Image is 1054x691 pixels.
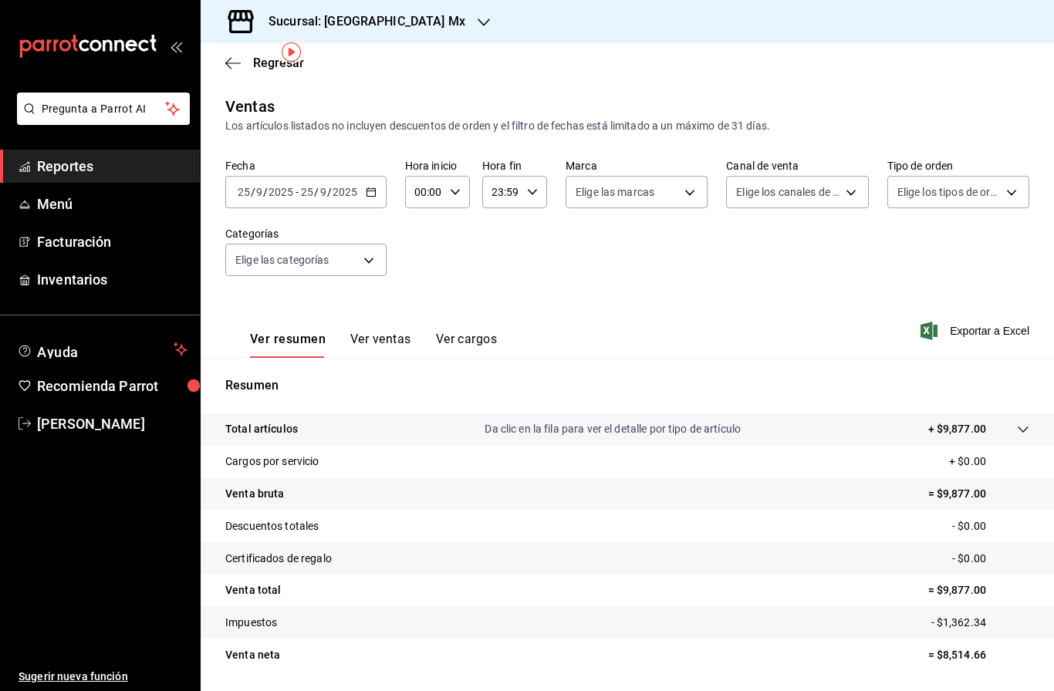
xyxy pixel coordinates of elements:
[726,160,868,171] label: Canal de venta
[37,340,167,359] span: Ayuda
[255,186,263,198] input: --
[225,486,284,502] p: Venta bruta
[350,332,411,358] button: Ver ventas
[931,615,1029,631] p: - $1,362.34
[924,322,1029,340] button: Exportar a Excel
[19,669,187,685] span: Sugerir nueva función
[37,269,187,290] span: Inventarios
[225,582,281,598] p: Venta total
[319,186,327,198] input: --
[263,186,268,198] span: /
[897,184,1001,200] span: Elige los tipos de orden
[436,332,498,358] button: Ver cargos
[314,186,319,198] span: /
[485,421,741,437] p: Da clic en la fila para ver el detalle por tipo de artículo
[225,518,319,534] p: Descuentos totales
[235,252,329,268] span: Elige las categorías
[296,186,299,198] span: -
[37,376,187,396] span: Recomienda Parrot
[332,186,358,198] input: ----
[928,647,1029,663] p: = $8,514.66
[928,421,986,437] p: + $9,877.00
[225,160,387,171] label: Fecha
[170,40,182,52] button: open_drawer_menu
[952,551,1029,567] p: - $0.00
[225,647,280,663] p: Venta neta
[405,160,470,171] label: Hora inicio
[949,453,1029,470] p: + $0.00
[482,160,547,171] label: Hora fin
[225,421,298,437] p: Total artículos
[952,518,1029,534] p: - $0.00
[268,186,294,198] input: ----
[250,332,326,358] button: Ver resumen
[17,93,190,125] button: Pregunta a Parrot AI
[37,194,187,214] span: Menú
[225,56,304,70] button: Regresar
[282,42,301,62] img: Tooltip marker
[566,160,708,171] label: Marca
[327,186,332,198] span: /
[11,112,190,128] a: Pregunta a Parrot AI
[576,184,654,200] span: Elige las marcas
[887,160,1029,171] label: Tipo de orden
[225,615,277,631] p: Impuestos
[251,186,255,198] span: /
[225,551,332,567] p: Certificados de regalo
[225,376,1029,395] p: Resumen
[256,12,465,31] h3: Sucursal: [GEOGRAPHIC_DATA] Mx
[42,101,166,117] span: Pregunta a Parrot AI
[225,118,1029,134] div: Los artículos listados no incluyen descuentos de orden y el filtro de fechas está limitado a un m...
[37,231,187,252] span: Facturación
[928,486,1029,502] p: = $9,877.00
[300,186,314,198] input: --
[928,582,1029,598] p: = $9,877.00
[37,156,187,177] span: Reportes
[250,332,497,358] div: navigation tabs
[237,186,251,198] input: --
[736,184,839,200] span: Elige los canales de venta
[225,453,319,470] p: Cargos por servicio
[253,56,304,70] span: Regresar
[225,228,387,239] label: Categorías
[225,95,275,118] div: Ventas
[37,413,187,434] span: [PERSON_NAME]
